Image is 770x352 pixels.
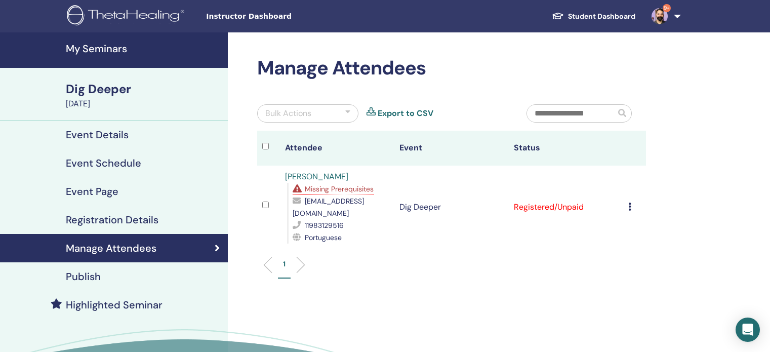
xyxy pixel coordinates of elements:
[66,270,101,283] h4: Publish
[652,8,668,24] img: default.jpg
[66,299,163,311] h4: Highlighted Seminar
[257,57,646,80] h2: Manage Attendees
[305,221,344,230] span: 11983129516
[66,157,141,169] h4: Event Schedule
[66,129,129,141] h4: Event Details
[280,131,394,166] th: Attendee
[285,171,348,182] a: [PERSON_NAME]
[293,197,364,218] span: [EMAIL_ADDRESS][DOMAIN_NAME]
[66,214,158,226] h4: Registration Details
[663,4,671,12] span: 9+
[206,11,358,22] span: Instructor Dashboard
[305,184,374,193] span: Missing Prerequisites
[544,7,643,26] a: Student Dashboard
[305,233,342,242] span: Portuguese
[394,166,509,249] td: Dig Deeper
[66,81,222,98] div: Dig Deeper
[552,12,564,20] img: graduation-cap-white.svg
[378,107,433,120] a: Export to CSV
[66,43,222,55] h4: My Seminars
[265,107,311,120] div: Bulk Actions
[283,259,286,269] p: 1
[60,81,228,110] a: Dig Deeper[DATE]
[394,131,509,166] th: Event
[736,318,760,342] div: Open Intercom Messenger
[66,242,156,254] h4: Manage Attendees
[66,185,118,198] h4: Event Page
[66,98,222,110] div: [DATE]
[509,131,623,166] th: Status
[67,5,188,28] img: logo.png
